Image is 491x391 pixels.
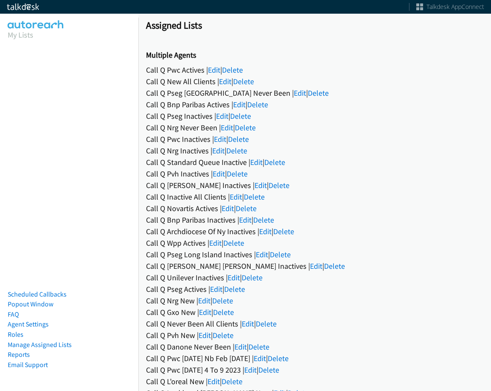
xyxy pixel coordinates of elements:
[146,133,483,145] div: Call Q Pwc Inactives | |
[239,215,251,225] a: Edit
[146,64,483,76] div: Call Q Pwc Actives | |
[208,376,220,386] a: Edit
[198,296,210,306] a: Edit
[222,65,243,75] a: Delete
[146,191,483,203] div: Call Q Inactive All Clients | |
[242,319,254,329] a: Edit
[146,226,483,237] div: Call Q Archdiocese Of Ny Inactives | |
[146,341,483,353] div: Call Q Danone Never Been | |
[270,250,291,259] a: Delete
[8,320,49,328] a: Agent Settings
[199,330,211,340] a: Edit
[8,300,53,308] a: Popout Window
[235,123,256,132] a: Delete
[210,284,222,294] a: Edit
[146,156,483,168] div: Call Q Standard Queue Inactive | |
[254,353,266,363] a: Edit
[250,157,263,167] a: Edit
[213,307,234,317] a: Delete
[146,260,483,272] div: Call Q [PERSON_NAME] [PERSON_NAME] Inactives | |
[8,361,48,369] a: Email Support
[236,203,257,213] a: Delete
[146,99,483,110] div: Call Q Bnp Paribas Actives | |
[212,146,225,156] a: Edit
[466,162,491,229] iframe: Resource Center
[8,350,30,359] a: Reports
[221,123,233,132] a: Edit
[146,306,483,318] div: Call Q Gxo New | |
[219,76,231,86] a: Edit
[247,100,268,109] a: Delete
[244,365,257,375] a: Edit
[294,88,306,98] a: Edit
[253,215,274,225] a: Delete
[146,237,483,249] div: Call Q Wpp Actives | |
[146,318,483,329] div: Call Q Never Been All Clients | |
[146,295,483,306] div: Call Q Nrg New | |
[146,87,483,99] div: Call Q Pseg [GEOGRAPHIC_DATA] Never Been | |
[273,226,294,236] a: Delete
[222,376,243,386] a: Delete
[146,329,483,341] div: Call Q Pvh New | |
[248,342,269,352] a: Delete
[256,250,268,259] a: Edit
[8,310,19,318] a: FAQ
[146,203,483,214] div: Call Q Novartis Actives | |
[8,290,67,298] a: Scheduled Callbacks
[146,122,483,133] div: Call Q Nrg Never Been | |
[208,65,220,75] a: Edit
[146,272,483,283] div: Call Q Unilever Inactives | |
[146,76,483,87] div: Call Q New All Clients | |
[230,192,242,202] a: Edit
[8,330,23,338] a: Roles
[214,134,226,144] a: Edit
[213,169,225,179] a: Edit
[146,249,483,260] div: Call Q Pseg Long Island Inactives | |
[268,353,289,363] a: Delete
[212,296,233,306] a: Delete
[228,273,240,282] a: Edit
[146,376,483,387] div: Call Q L'oreal New | |
[226,146,247,156] a: Delete
[324,261,345,271] a: Delete
[146,214,483,226] div: Call Q Bnp Paribas Inactives | |
[258,365,279,375] a: Delete
[310,261,322,271] a: Edit
[146,145,483,156] div: Call Q Nrg Inactives | |
[254,180,267,190] a: Edit
[146,19,483,31] h1: Assigned Lists
[244,192,265,202] a: Delete
[223,238,244,248] a: Delete
[209,238,222,248] a: Edit
[213,330,234,340] a: Delete
[8,341,72,349] a: Manage Assigned Lists
[416,3,484,11] a: Talkdesk AppConnect
[256,319,277,329] a: Delete
[146,110,483,122] div: Call Q Pseg Inactives | |
[146,179,483,191] div: Call Q [PERSON_NAME] Inactives | |
[146,50,483,60] h2: Multiple Agents
[264,157,285,167] a: Delete
[8,30,33,40] a: My Lists
[233,76,254,86] a: Delete
[199,307,211,317] a: Edit
[228,134,249,144] a: Delete
[146,168,483,179] div: Call Q Pvh Inactives | |
[222,203,234,213] a: Edit
[269,180,289,190] a: Delete
[216,111,228,121] a: Edit
[146,283,483,295] div: Call Q Pseg Actives | |
[224,284,245,294] a: Delete
[308,88,329,98] a: Delete
[259,226,272,236] a: Edit
[146,364,483,376] div: Call Q Pwc [DATE] 4 To 9 2023 | |
[242,273,263,282] a: Delete
[227,169,248,179] a: Delete
[230,111,251,121] a: Delete
[146,353,483,364] div: Call Q Pwc [DATE] Nb Feb [DATE] | |
[234,342,247,352] a: Edit
[233,100,245,109] a: Edit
